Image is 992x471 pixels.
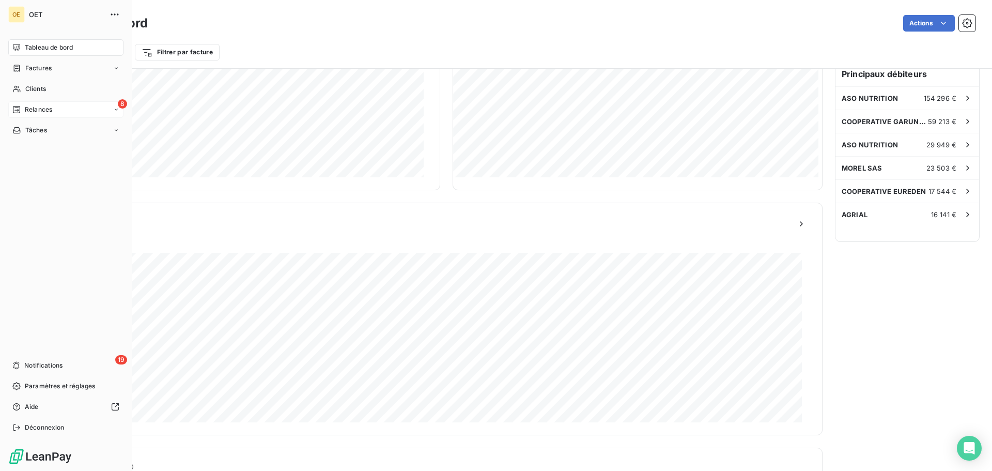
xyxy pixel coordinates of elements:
[842,117,928,126] span: COOPERATIVE GARUN-PAYSANNE
[842,210,867,219] span: AGRIAL
[842,187,926,195] span: COOPERATIVE EUREDEN
[25,402,39,412] span: Aide
[842,164,882,172] span: MOREL SAS
[8,6,25,23] div: OE
[25,64,52,73] span: Factures
[8,399,123,415] a: Aide
[24,361,63,370] span: Notifications
[25,43,73,52] span: Tableau de bord
[25,105,52,114] span: Relances
[842,141,898,149] span: ASO NUTRITION
[8,448,72,465] img: Logo LeanPay
[926,141,956,149] span: 29 949 €
[118,99,127,109] span: 8
[25,382,95,391] span: Paramètres et réglages
[29,10,103,19] span: OET
[903,15,955,32] button: Actions
[835,62,979,86] h6: Principaux débiteurs
[957,436,982,461] div: Open Intercom Messenger
[115,355,127,364] span: 19
[25,84,46,94] span: Clients
[931,210,956,219] span: 16 141 €
[842,94,898,102] span: ASO NUTRITION
[924,94,956,102] span: 154 296 €
[25,126,47,135] span: Tâches
[25,423,65,432] span: Déconnexion
[928,187,956,195] span: 17 544 €
[926,164,956,172] span: 23 503 €
[135,44,220,60] button: Filtrer par facture
[928,117,956,126] span: 59 213 €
